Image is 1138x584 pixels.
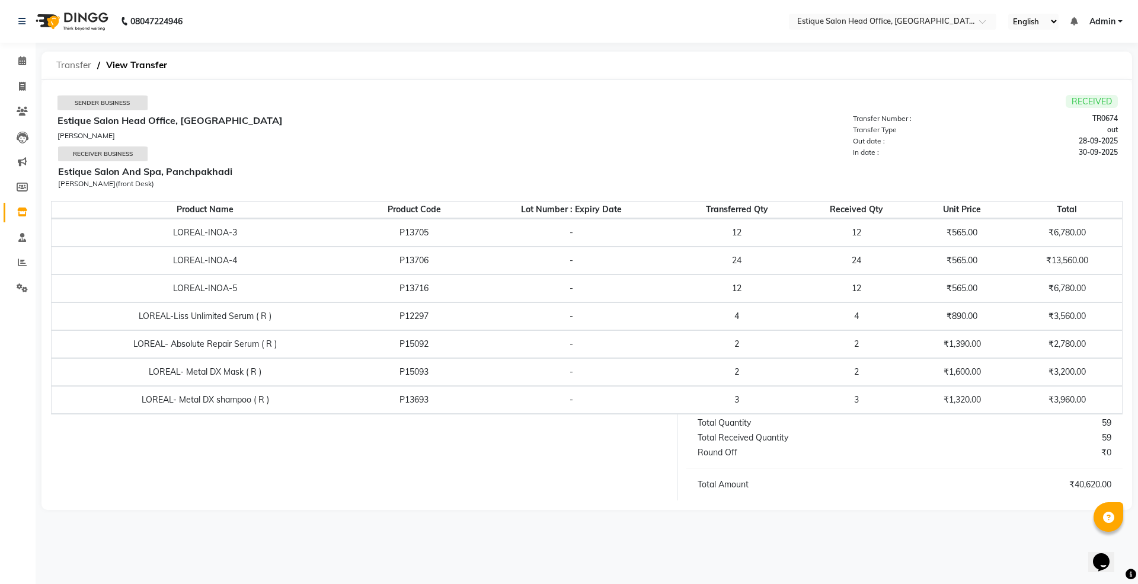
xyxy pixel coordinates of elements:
td: 2 [673,358,801,386]
td: LOREAL-INOA-4 [52,247,359,275]
div: Sender Business [57,95,148,110]
td: 12 [673,219,801,247]
td: ₹3,200.00 [1012,358,1122,386]
td: ₹1,390.00 [912,330,1012,358]
div: 28-09-2025 [986,136,1126,146]
div: Receiver Business [58,146,148,161]
td: LOREAL-Liss Unlimited Serum ( R ) [52,302,359,330]
span: RECEIVED [1066,95,1118,108]
td: 3 [801,386,912,414]
td: ₹6,780.00 [1012,275,1122,302]
b: 08047224946 [130,5,183,38]
div: Total Quantity [689,417,904,429]
div: ₹40,620.00 [904,478,1120,491]
td: - [469,386,673,414]
td: ₹3,560.00 [1012,302,1122,330]
td: LOREAL-INOA-3 [52,219,359,247]
td: ₹3,960.00 [1012,386,1122,414]
div: 59 [904,417,1120,429]
div: [PERSON_NAME](front Desk) [58,178,586,189]
th: Unit Price [912,201,1012,219]
div: In date : [846,147,986,158]
div: Transfer Type [846,125,986,135]
div: Transfer Number : [846,113,986,124]
td: P12297 [359,302,469,330]
div: 59 [904,432,1120,444]
div: out [986,125,1126,135]
th: Received Qty [801,201,912,219]
td: 4 [673,302,801,330]
td: 4 [801,302,912,330]
td: 3 [673,386,801,414]
td: P13716 [359,275,469,302]
td: P13693 [359,386,469,414]
td: LOREAL- Metal DX shampoo ( R ) [52,386,359,414]
td: 12 [801,275,912,302]
th: Transferred Qty [673,201,801,219]
div: TR0674 [986,113,1126,124]
td: LOREAL- Metal DX Mask ( R ) [52,358,359,386]
td: 12 [673,275,801,302]
td: LOREAL-INOA-5 [52,275,359,302]
td: - [469,302,673,330]
th: Total [1012,201,1122,219]
td: P13705 [359,219,469,247]
td: - [469,219,673,247]
td: LOREAL- Absolute Repair Serum ( R ) [52,330,359,358]
td: P15093 [359,358,469,386]
td: 2 [801,358,912,386]
div: Total Received Quantity [689,432,904,444]
td: ₹565.00 [912,219,1012,247]
td: ₹1,600.00 [912,358,1012,386]
td: ₹1,320.00 [912,386,1012,414]
div: ₹0 [904,446,1120,459]
td: ₹565.00 [912,275,1012,302]
div: Total Amount [689,478,904,491]
span: View Transfer [100,55,173,76]
td: ₹890.00 [912,302,1012,330]
div: Out date : [846,136,986,146]
b: Estique Salon Head Office, [GEOGRAPHIC_DATA] [57,114,283,126]
td: - [469,247,673,275]
td: P13706 [359,247,469,275]
td: 12 [801,219,912,247]
span: Admin [1089,15,1115,28]
td: ₹6,780.00 [1012,219,1122,247]
td: 2 [801,330,912,358]
img: logo [30,5,111,38]
th: Product Name [52,201,359,219]
td: ₹565.00 [912,247,1012,275]
th: Product Code [359,201,469,219]
td: 2 [673,330,801,358]
iframe: chat widget [1088,537,1126,572]
td: ₹2,780.00 [1012,330,1122,358]
td: - [469,358,673,386]
td: 24 [673,247,801,275]
div: [PERSON_NAME] [57,130,586,141]
td: - [469,330,673,358]
td: ₹13,560.00 [1012,247,1122,275]
div: 30-09-2025 [986,147,1126,158]
b: Estique Salon And Spa, Panchpakhadi [58,165,232,177]
span: Transfer [50,55,97,76]
td: - [469,275,673,302]
td: 24 [801,247,912,275]
div: Round Off [689,446,904,459]
th: Lot Number : Expiry Date [469,201,673,219]
td: P15092 [359,330,469,358]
